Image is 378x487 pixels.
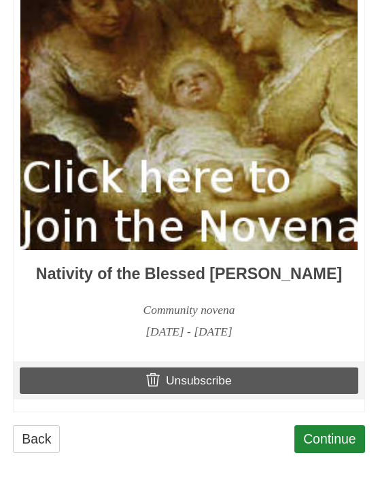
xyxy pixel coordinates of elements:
a: Continue [294,425,365,453]
a: Unsubscribe [20,367,358,393]
h3: Nativity of the Blessed [PERSON_NAME] [20,266,358,283]
a: Back [13,425,60,453]
div: [DATE] - [DATE] [20,321,358,343]
div: Community novena [20,299,358,321]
